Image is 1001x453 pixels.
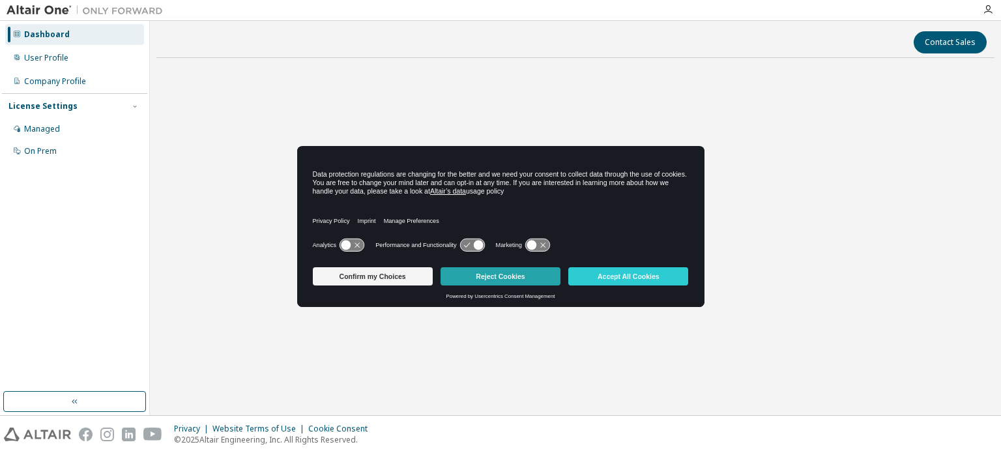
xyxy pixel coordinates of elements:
div: Privacy [174,424,212,434]
img: facebook.svg [79,428,93,441]
div: User Profile [24,53,68,63]
div: Cookie Consent [308,424,375,434]
img: linkedin.svg [122,428,136,441]
div: Company Profile [24,76,86,87]
img: youtube.svg [143,428,162,441]
div: Managed [24,124,60,134]
div: License Settings [8,101,78,111]
p: © 2025 Altair Engineering, Inc. All Rights Reserved. [174,434,375,445]
button: Contact Sales [914,31,987,53]
img: Altair One [7,4,169,17]
img: altair_logo.svg [4,428,71,441]
img: instagram.svg [100,428,114,441]
div: Dashboard [24,29,70,40]
div: On Prem [24,146,57,156]
div: Website Terms of Use [212,424,308,434]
